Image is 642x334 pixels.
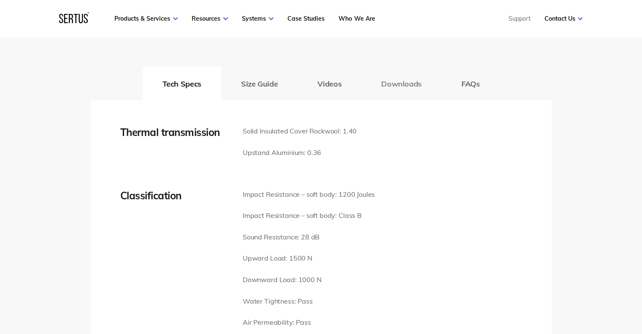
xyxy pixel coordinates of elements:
[120,126,230,138] div: Thermal transmission
[298,67,361,100] button: Videos
[243,274,375,285] p: Downward Load: 1000 N
[243,126,357,137] p: Solid Insulated Cover Rockwool: 1.40
[243,210,375,221] p: Impact Resistance – soft body: Class B
[287,15,325,22] a: Case Studies
[544,15,582,22] a: Contact Us
[490,236,642,334] iframe: Chat Widget
[243,232,375,243] p: Sound Resistance: 28 dB
[339,15,375,22] a: Who We Are
[120,189,230,202] div: Classification
[192,15,228,22] a: Resources
[243,147,357,158] p: Upstand Aluminium: 0.36
[242,15,274,22] a: Systems
[243,317,375,328] p: Air Permeability: Pass
[243,296,375,307] p: Water Tightness: Pass
[243,189,375,200] p: Impact Resistance – soft body: 1200 Joules
[221,67,298,100] button: Size Guide
[361,67,442,100] button: Downloads
[442,67,500,100] button: FAQs
[243,253,375,264] p: Upward Load: 1500 N
[114,15,178,22] a: Products & Services
[508,15,530,22] a: Support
